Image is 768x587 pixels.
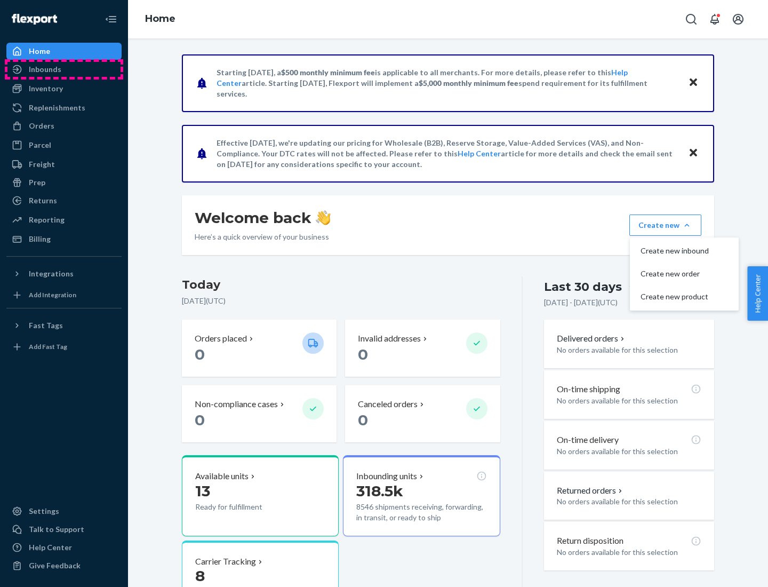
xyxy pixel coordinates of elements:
[29,290,76,299] div: Add Integration
[557,547,701,558] p: No orders available for this selection
[29,506,59,517] div: Settings
[12,14,57,25] img: Flexport logo
[343,455,500,536] button: Inbounding units318.5k8546 shipments receiving, forwarding, in transit, or ready to ship
[345,385,500,442] button: Canceled orders 0
[641,293,709,300] span: Create new product
[6,265,122,282] button: Integrations
[29,159,55,170] div: Freight
[557,485,625,497] button: Returned orders
[6,231,122,248] a: Billing
[29,524,84,535] div: Talk to Support
[182,276,500,293] h3: Today
[356,482,403,500] span: 318.5k
[6,80,122,97] a: Inventory
[145,13,175,25] a: Home
[6,539,122,556] a: Help Center
[195,556,256,568] p: Carrier Tracking
[557,446,701,457] p: No orders available for this selection
[632,240,737,263] button: Create new inbound
[29,542,72,553] div: Help Center
[358,345,368,363] span: 0
[29,83,63,94] div: Inventory
[641,270,709,277] span: Create new order
[29,320,63,331] div: Fast Tags
[195,470,249,482] p: Available units
[686,75,700,91] button: Close
[458,149,501,158] a: Help Center
[182,296,500,306] p: [DATE] ( UTC )
[419,78,518,88] span: $5,000 monthly minimum fee
[182,455,339,536] button: Available units13Ready for fulfillment
[29,234,51,244] div: Billing
[29,342,67,351] div: Add Fast Tag
[195,232,331,242] p: Here’s a quick overview of your business
[557,395,701,406] p: No orders available for this selection
[557,535,623,547] p: Return disposition
[356,502,486,523] p: 8546 shipments receiving, forwarding, in transit, or ready to ship
[281,68,375,77] span: $500 monthly minimum fee
[195,398,278,410] p: Non-compliance cases
[557,345,701,355] p: No orders available for this selection
[6,192,122,209] a: Returns
[29,560,81,571] div: Give Feedback
[704,9,725,30] button: Open notifications
[544,279,622,295] div: Last 30 days
[6,211,122,228] a: Reporting
[6,156,122,173] a: Freight
[195,208,331,227] h1: Welcome back
[641,247,709,255] span: Create new inbound
[6,338,122,355] a: Add Fast Tag
[358,398,418,410] p: Canceled orders
[557,434,619,446] p: On-time delivery
[29,46,50,57] div: Home
[195,567,205,585] span: 8
[632,263,737,285] button: Create new order
[629,215,701,236] button: Create newCreate new inboundCreate new orderCreate new product
[100,9,122,30] button: Close Navigation
[29,215,65,225] div: Reporting
[137,4,184,35] ol: breadcrumbs
[316,210,331,225] img: hand-wave emoji
[6,287,122,304] a: Add Integration
[6,61,122,78] a: Inbounds
[29,140,51,150] div: Parcel
[6,174,122,191] a: Prep
[195,502,294,512] p: Ready for fulfillment
[195,332,247,345] p: Orders placed
[195,411,205,429] span: 0
[29,64,61,75] div: Inbounds
[182,385,337,442] button: Non-compliance cases 0
[6,503,122,520] a: Settings
[29,121,54,131] div: Orders
[747,266,768,321] button: Help Center
[182,320,337,377] button: Orders placed 0
[358,332,421,345] p: Invalid addresses
[6,99,122,116] a: Replenishments
[345,320,500,377] button: Invalid addresses 0
[6,317,122,334] button: Fast Tags
[356,470,417,482] p: Inbounding units
[195,345,205,363] span: 0
[217,138,678,170] p: Effective [DATE], we're updating our pricing for Wholesale (B2B), Reserve Storage, Value-Added Se...
[727,9,749,30] button: Open account menu
[358,411,368,429] span: 0
[29,195,57,206] div: Returns
[6,117,122,134] a: Orders
[29,268,74,279] div: Integrations
[686,146,700,161] button: Close
[632,285,737,308] button: Create new product
[681,9,702,30] button: Open Search Box
[195,482,210,500] span: 13
[217,67,678,99] p: Starting [DATE], a is applicable to all merchants. For more details, please refer to this article...
[544,297,618,308] p: [DATE] - [DATE] ( UTC )
[6,557,122,574] button: Give Feedback
[6,43,122,60] a: Home
[6,137,122,154] a: Parcel
[557,332,627,345] button: Delivered orders
[29,177,45,188] div: Prep
[29,102,85,113] div: Replenishments
[557,496,701,507] p: No orders available for this selection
